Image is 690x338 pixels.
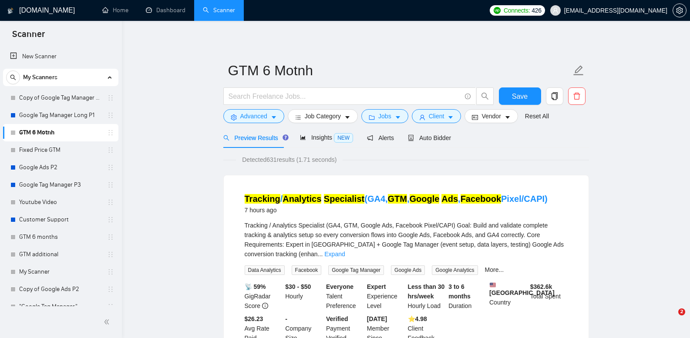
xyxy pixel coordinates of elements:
span: holder [107,216,114,223]
span: My Scanners [23,69,57,86]
span: notification [367,135,373,141]
span: holder [107,199,114,206]
a: Youtube Video [19,194,102,211]
span: holder [107,112,114,119]
div: Tracking / Analytics Specialist (GA4, GTM, Google Ads, Facebook Pixel/CAPI) Goal: Build and valid... [245,221,568,259]
a: Copy of Google Tag Manager Long P1 [19,89,102,107]
span: Detected 631 results (1.71 seconds) [236,155,343,164]
span: Jobs [378,111,391,121]
span: Auto Bidder [408,134,451,141]
span: holder [107,286,114,293]
a: GTM 6 Motnh [19,124,102,141]
a: Google Ads P2 [19,159,102,176]
a: dashboardDashboard [146,7,185,14]
button: search [6,70,20,84]
span: Tracking / Analytics Specialist (GA4, GTM, Google Ads, Facebook Pixel/CAPI) Goal: Build and valid... [245,222,564,258]
b: [DATE] [367,315,387,322]
mark: GTM [388,194,407,204]
span: Insights [300,134,353,141]
button: idcardVendorcaret-down [464,109,518,123]
div: Duration [447,282,488,311]
span: user [419,114,425,120]
button: delete [568,87,586,105]
span: Facebook [292,265,322,275]
span: NEW [334,133,353,143]
span: delete [569,92,585,100]
span: info-circle [465,94,471,99]
div: Hourly [283,282,324,311]
a: Fixed Price GTM [19,141,102,159]
span: Google Ads [391,265,425,275]
iframe: Intercom live chat [660,308,681,329]
span: holder [107,303,114,310]
a: Reset All [525,111,549,121]
span: Job Category [305,111,341,121]
span: caret-down [344,114,350,120]
span: caret-down [395,114,401,120]
b: [GEOGRAPHIC_DATA] [489,282,555,296]
img: upwork-logo.png [494,7,501,14]
span: 426 [532,6,541,15]
b: Expert [367,283,386,290]
span: search [477,92,493,100]
a: setting [673,7,687,14]
span: 2 [678,308,685,315]
span: holder [107,164,114,171]
span: idcard [472,114,478,120]
b: 3 to 6 months [448,283,471,300]
a: Tracking/Analytics Specialist(GA4,GTM,Google Ads,FacebookPixel/CAPI) [245,194,548,204]
span: Advanced [240,111,267,121]
a: Customer Support [19,211,102,228]
li: New Scanner [3,48,118,65]
button: copy [546,87,563,105]
b: $26.23 [245,315,263,322]
span: Alerts [367,134,394,141]
span: holder [107,94,114,101]
span: caret-down [448,114,454,120]
div: GigRadar Score [243,282,284,311]
mark: Tracking [245,194,280,204]
div: Hourly Load [406,282,447,311]
span: Client [429,111,444,121]
span: info-circle [262,303,268,309]
span: holder [107,181,114,188]
a: GTM additional [19,246,102,263]
span: setting [231,114,237,120]
span: search [223,135,229,141]
a: Expand [324,251,345,258]
b: Less than 30 hrs/week [408,283,445,300]
a: Google Tag Manager P3 [19,176,102,194]
div: Total Spent [528,282,569,311]
a: Copy of Google Ads P2 [19,281,102,298]
a: GTM 6 months [19,228,102,246]
div: Tooltip anchor [282,134,289,141]
button: userClientcaret-down [412,109,461,123]
span: bars [295,114,301,120]
mark: Specialist [324,194,364,204]
span: robot [408,135,414,141]
span: holder [107,147,114,154]
span: area-chart [300,134,306,141]
img: logo [7,4,13,18]
mark: Google [410,194,440,204]
div: Country [488,282,528,311]
span: Preview Results [223,134,286,141]
input: Search Freelance Jobs... [229,91,461,102]
span: double-left [104,318,112,326]
a: homeHome [102,7,128,14]
span: Google Tag Manager [328,265,384,275]
mark: Facebook [461,194,501,204]
a: More... [485,266,504,273]
span: search [7,74,20,80]
button: Save [499,87,541,105]
button: barsJob Categorycaret-down [288,109,358,123]
span: Data Analytics [245,265,285,275]
span: Google Analytics [432,265,478,275]
span: Vendor [481,111,501,121]
b: - [285,315,287,322]
span: caret-down [505,114,511,120]
button: search [476,87,494,105]
span: holder [107,129,114,136]
span: holder [107,234,114,241]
